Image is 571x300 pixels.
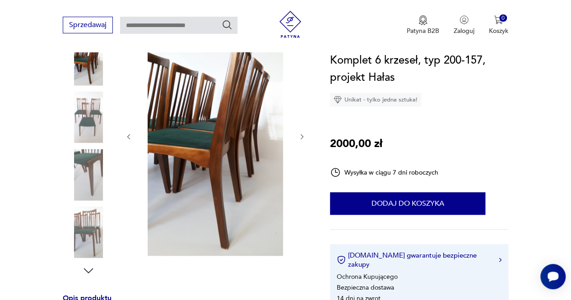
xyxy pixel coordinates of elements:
img: Ikona koszyka [494,15,503,24]
img: Patyna - sklep z meblami i dekoracjami vintage [277,11,304,38]
p: Patyna B2B [407,27,439,35]
img: Zdjęcie produktu Komplet 6 krzeseł, typ 200-157, projekt Hałas [63,34,114,85]
p: 2000,00 zł [330,135,382,152]
button: Szukaj [222,19,232,30]
img: Ikona diamentu [334,96,342,104]
button: 0Koszyk [489,15,508,35]
iframe: Smartsupp widget button [540,264,566,289]
a: Sprzedawaj [63,23,113,29]
button: [DOMAIN_NAME] gwarantuje bezpieczne zakupy [337,251,501,269]
div: Unikat - tylko jedna sztuka! [330,93,421,106]
img: Zdjęcie produktu Komplet 6 krzeseł, typ 200-157, projekt Hałas [63,149,114,200]
li: Bezpieczna dostawa [337,283,394,292]
img: Zdjęcie produktu Komplet 6 krzeseł, typ 200-157, projekt Hałas [63,207,114,258]
img: Zdjęcie produktu Komplet 6 krzeseł, typ 200-157, projekt Hałas [142,16,289,256]
p: Zaloguj [454,27,474,35]
button: Dodaj do koszyka [330,192,485,215]
div: 0 [499,14,507,22]
button: Sprzedawaj [63,17,113,33]
p: Koszyk [489,27,508,35]
div: Wysyłka w ciągu 7 dni roboczych [330,167,438,178]
img: Ikonka użytkownika [460,15,469,24]
a: Ikona medaluPatyna B2B [407,15,439,35]
li: Ochrona Kupującego [337,272,398,281]
img: Ikona certyfikatu [337,255,346,264]
h1: Komplet 6 krzeseł, typ 200-157, projekt Hałas [330,52,508,86]
img: Ikona medalu [418,15,427,25]
button: Zaloguj [454,15,474,35]
button: Patyna B2B [407,15,439,35]
img: Zdjęcie produktu Komplet 6 krzeseł, typ 200-157, projekt Hałas [63,92,114,143]
img: Ikona strzałki w prawo [499,258,501,262]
